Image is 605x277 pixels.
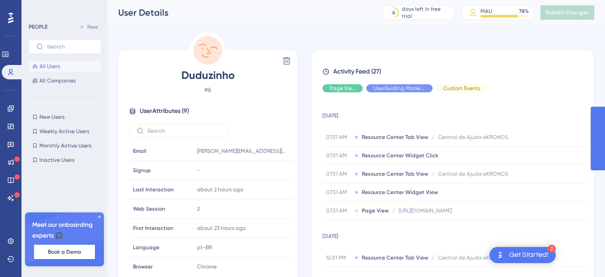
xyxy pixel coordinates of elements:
[373,85,425,92] span: UserGuiding Material
[438,134,508,141] span: Central de Ajuda eKRONOS
[129,68,287,82] span: Duduzinho
[29,61,101,72] button: All Users
[333,66,381,77] span: Activity Feed (27)
[362,170,428,177] span: Resource Center Tab View
[330,85,356,92] span: Page View
[48,248,81,255] span: Book a Demo
[399,207,452,214] span: [URL][DOMAIN_NAME]
[197,244,212,251] span: pt-BR
[87,23,98,30] span: New
[29,112,101,122] button: New Users
[29,155,101,165] button: Inactive Users
[519,8,529,15] div: 78 %
[39,128,89,135] span: Weekly Active Users
[362,134,428,141] span: Resource Center Tab View
[362,189,438,196] span: Resource Center Widget View
[443,85,480,92] span: Custom Events
[197,167,200,174] span: -
[47,43,94,50] input: Search
[548,245,556,253] div: 2
[326,189,351,196] span: 07.51 AM
[197,225,246,231] time: about 23 hours ago
[326,170,351,177] span: 07.51 AM
[133,263,153,270] span: Browser
[133,225,173,232] span: First Interaction
[481,8,492,15] div: MAU
[362,152,438,159] span: Resource Center Widget Click
[326,207,351,214] span: 07.51 AM
[39,142,91,149] span: Monthly Active Users
[402,5,451,20] div: days left in free trial
[197,186,243,193] time: about 2 hours ago
[39,156,74,164] span: Inactive Users
[392,207,395,214] span: /
[197,147,287,155] span: [PERSON_NAME][EMAIL_ADDRESS][PERSON_NAME][DOMAIN_NAME]
[34,245,95,259] button: Book a Demo
[76,22,101,32] button: New
[322,220,586,249] td: [DATE]
[39,113,64,121] span: New Users
[432,254,434,261] span: /
[432,170,434,177] span: /
[147,128,220,134] input: Search
[29,75,101,86] button: All Companies
[197,263,217,270] span: Chrome
[546,9,589,16] span: Publish Changes
[438,170,508,177] span: Central de Ajuda eKRONOS
[509,250,549,260] div: Get Started!
[133,167,151,174] span: Signup
[197,205,200,212] span: 2
[133,147,146,155] span: Email
[326,254,351,261] span: 12.01 PM
[129,84,287,95] span: # 6
[39,77,76,84] span: All Companies
[432,134,434,141] span: /
[39,63,60,70] span: All Users
[133,205,165,212] span: Web Session
[362,207,389,214] span: Page View
[140,106,189,117] span: User Attributes ( 9 )
[326,134,351,141] span: 07.51 AM
[29,23,47,30] div: PEOPLE
[322,100,586,128] td: [DATE]
[133,186,174,193] span: Last Interaction
[495,250,506,260] img: launcher-image-alternative-text
[438,254,508,261] span: Central de Ajuda eKRONOS
[541,5,594,20] button: Publish Changes
[29,140,101,151] button: Monthly Active Users
[489,247,556,263] div: Open Get Started! checklist, remaining modules: 2
[326,152,351,159] span: 07.51 AM
[133,244,159,251] span: Language
[118,6,360,19] div: User Details
[392,9,395,16] div: 6
[29,126,101,137] button: Weekly Active Users
[362,254,428,261] span: Resource Center Tab View
[32,220,97,241] span: Meet our onboarding experts 🎧
[567,242,594,268] iframe: UserGuiding AI Assistant Launcher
